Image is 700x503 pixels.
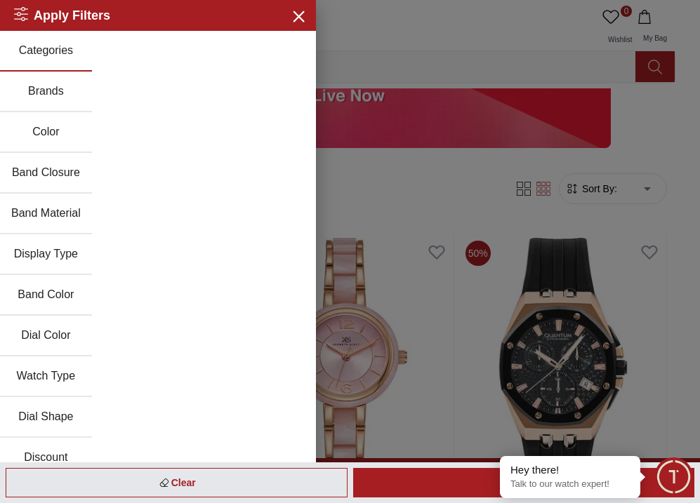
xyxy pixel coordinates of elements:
[14,6,110,25] h2: Apply Filters
[510,478,630,490] p: Talk to our watch expert!
[510,463,630,477] div: Hey there!
[6,468,348,497] div: Clear
[654,457,693,496] div: Chat Widget
[353,468,695,497] div: Apply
